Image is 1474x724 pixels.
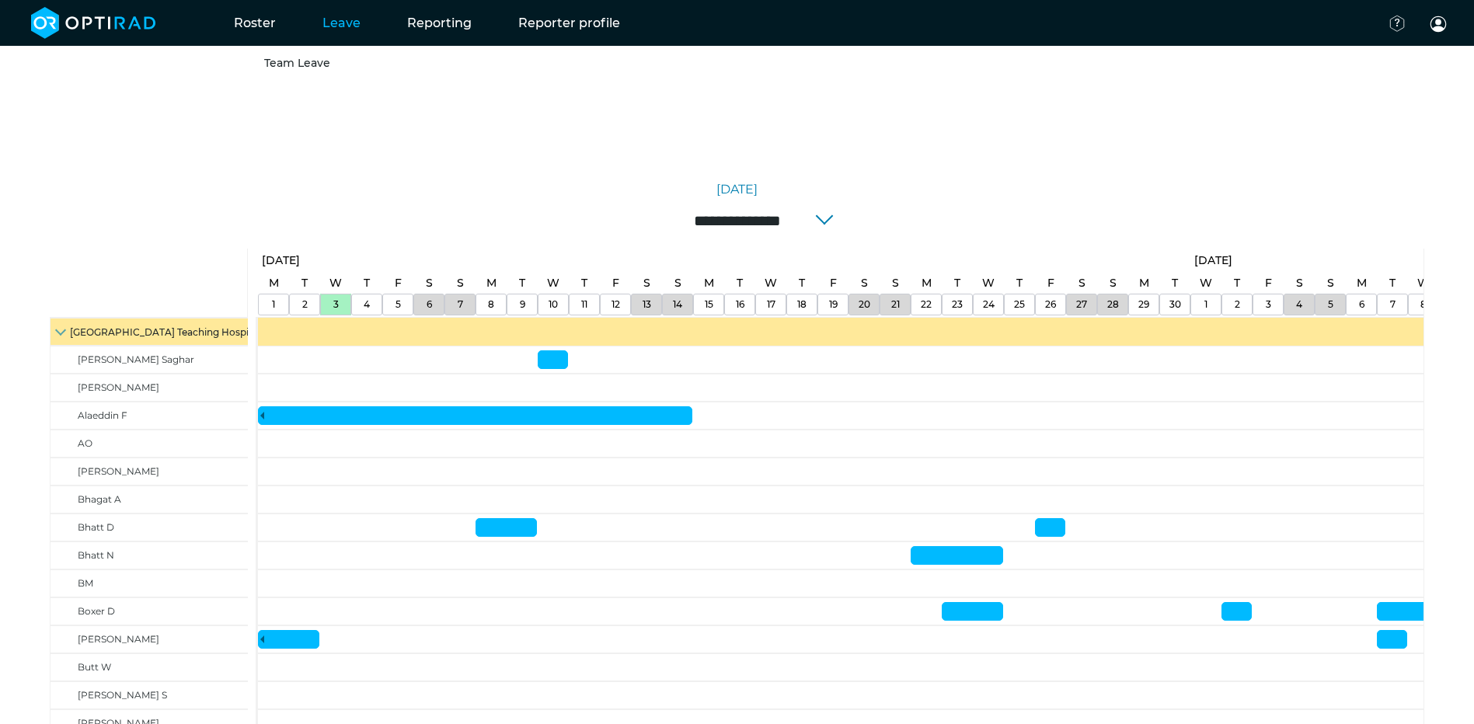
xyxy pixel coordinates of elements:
a: September 7, 2025 [453,272,468,294]
a: October 2, 2025 [1231,294,1244,315]
a: October 1, 2025 [1196,272,1216,294]
a: September 26, 2025 [1041,294,1060,315]
span: AO [78,437,92,449]
a: September 18, 2025 [793,294,810,315]
a: October 4, 2025 [1292,294,1306,315]
a: October 3, 2025 [1262,294,1275,315]
a: October 7, 2025 [1385,272,1399,294]
a: September 29, 2025 [1135,272,1153,294]
a: September 2, 2025 [298,272,312,294]
a: September 27, 2025 [1072,294,1091,315]
a: September 9, 2025 [516,294,529,315]
span: Bhatt N [78,549,114,561]
a: September 23, 2025 [948,294,967,315]
a: September 28, 2025 [1106,272,1120,294]
a: September 23, 2025 [950,272,964,294]
a: September 21, 2025 [888,272,903,294]
a: September 15, 2025 [700,272,718,294]
a: October 2, 2025 [1230,272,1244,294]
a: September 1, 2025 [265,272,283,294]
span: [GEOGRAPHIC_DATA] Teaching Hospitals Trust [70,326,291,338]
a: September 16, 2025 [733,272,747,294]
a: September 14, 2025 [671,272,685,294]
a: September 25, 2025 [1010,294,1029,315]
a: September 25, 2025 [1012,272,1026,294]
a: October 4, 2025 [1292,272,1307,294]
a: September 14, 2025 [669,294,686,315]
img: brand-opti-rad-logos-blue-and-white-d2f68631ba2948856bd03f2d395fb146ddc8fb01b4b6e9315ea85fa773367... [31,7,156,39]
a: October 5, 2025 [1324,294,1337,315]
a: September 17, 2025 [761,272,781,294]
a: September 12, 2025 [608,272,623,294]
span: Boxer D [78,605,115,617]
a: September 10, 2025 [545,294,562,315]
a: September 4, 2025 [360,272,374,294]
a: October 1, 2025 [1200,294,1211,315]
a: September 24, 2025 [978,272,998,294]
a: September 6, 2025 [423,294,436,315]
a: September 5, 2025 [392,294,405,315]
a: September 28, 2025 [1103,294,1123,315]
a: Team Leave [264,56,330,70]
a: October 1, 2025 [1190,249,1236,272]
a: [DATE] [716,180,758,199]
a: October 8, 2025 [1413,272,1434,294]
a: October 8, 2025 [1417,294,1430,315]
a: September 4, 2025 [360,294,374,315]
a: September 21, 2025 [887,294,904,315]
span: Butt W [78,661,111,673]
a: September 3, 2025 [326,272,346,294]
a: September 6, 2025 [422,272,437,294]
span: [PERSON_NAME] S [78,689,167,701]
a: September 22, 2025 [918,272,936,294]
a: September 8, 2025 [483,272,500,294]
span: [PERSON_NAME] [78,633,159,645]
span: Bhatt D [78,521,114,533]
a: September 1, 2025 [258,249,304,272]
span: BM [78,577,93,589]
a: September 27, 2025 [1075,272,1089,294]
a: September 3, 2025 [329,294,343,315]
a: September 15, 2025 [701,294,717,315]
a: September 22, 2025 [917,294,936,315]
span: [PERSON_NAME] [78,381,159,393]
a: September 13, 2025 [639,294,655,315]
a: September 16, 2025 [732,294,748,315]
a: September 2, 2025 [298,294,312,315]
a: September 30, 2025 [1166,294,1185,315]
span: [PERSON_NAME] [78,465,159,477]
a: September 26, 2025 [1044,272,1058,294]
a: September 29, 2025 [1134,294,1153,315]
a: September 18, 2025 [795,272,809,294]
a: October 7, 2025 [1386,294,1399,315]
a: September 12, 2025 [608,294,624,315]
span: Alaeddin F [78,409,127,421]
a: October 3, 2025 [1261,272,1276,294]
span: Bhagat A [78,493,121,505]
a: September 20, 2025 [857,272,872,294]
a: September 19, 2025 [826,272,841,294]
a: September 30, 2025 [1168,272,1182,294]
a: October 6, 2025 [1353,272,1371,294]
a: September 13, 2025 [639,272,654,294]
a: September 8, 2025 [484,294,498,315]
a: September 10, 2025 [543,272,563,294]
a: September 24, 2025 [979,294,998,315]
a: September 17, 2025 [763,294,779,315]
a: October 6, 2025 [1355,294,1368,315]
a: September 19, 2025 [825,294,842,315]
a: September 9, 2025 [515,272,529,294]
span: [PERSON_NAME] Saghar [78,353,194,365]
a: September 7, 2025 [454,294,467,315]
a: September 5, 2025 [391,272,406,294]
a: September 11, 2025 [577,272,591,294]
a: September 11, 2025 [577,294,591,315]
a: October 5, 2025 [1323,272,1338,294]
a: September 1, 2025 [268,294,279,315]
a: September 20, 2025 [855,294,874,315]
